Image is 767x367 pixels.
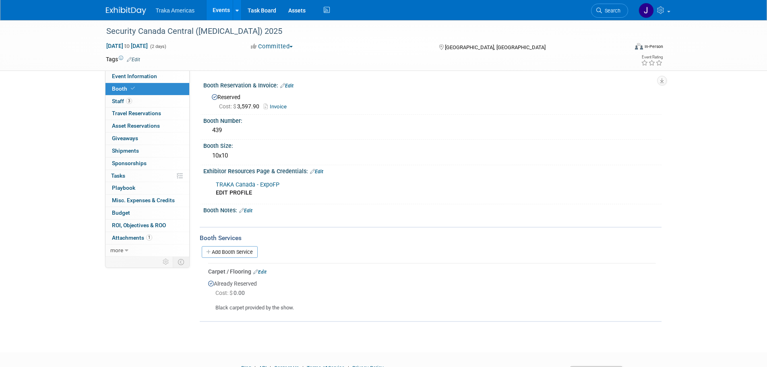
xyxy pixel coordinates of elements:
div: Already Reserved [208,276,655,312]
span: ROI, Objectives & ROO [112,222,166,228]
a: Edit [239,208,252,214]
span: Misc. Expenses & Credits [112,197,175,203]
img: Format-Inperson.png [635,43,643,50]
span: Asset Reservations [112,122,160,129]
span: Booth [112,85,136,92]
td: Tags [106,55,140,63]
div: Carpet / Flooring [208,267,655,276]
a: Edit [310,169,323,174]
div: Security Canada Central ([MEDICAL_DATA]) 2025 [103,24,616,39]
td: Personalize Event Tab Strip [159,257,173,267]
div: Booth Number: [203,115,662,125]
a: Staff3 [105,95,189,108]
a: Booth [105,83,189,95]
div: Reserved [209,91,655,111]
a: Edit [127,57,140,62]
div: Event Rating [641,55,663,59]
div: In-Person [644,44,663,50]
a: more [105,245,189,257]
span: 0.00 [215,290,248,296]
span: 3,597.90 [219,103,263,110]
a: Event Information [105,70,189,83]
i: Booth reservation complete [131,86,135,91]
div: Booth Size: [203,140,662,150]
a: Attachments1 [105,232,189,244]
span: [GEOGRAPHIC_DATA], [GEOGRAPHIC_DATA] [445,44,546,50]
span: Traka Americas [156,7,195,14]
span: 3 [126,98,132,104]
span: Playbook [112,185,135,191]
a: Edit [280,83,294,89]
a: Giveaways [105,133,189,145]
b: EDIT PROFILE [216,189,252,196]
span: Staff [112,98,132,104]
span: Attachments [112,234,152,241]
span: 1 [146,234,152,241]
span: to [123,43,131,49]
a: Add Booth Service [202,246,258,258]
button: Committed [248,42,296,51]
a: Sponsorships [105,158,189,170]
div: Exhibitor Resources Page & Credentials: [203,165,662,176]
div: 10x10 [209,149,655,162]
span: Cost: $ [215,290,234,296]
div: Event Format [581,42,664,54]
span: Sponsorships [112,160,147,166]
span: (2 days) [149,44,166,49]
a: Invoice [264,104,291,110]
div: 439 [209,124,655,137]
a: Budget [105,207,189,219]
a: Tasks [105,170,189,182]
div: Booth Reservation & Invoice: [203,79,662,90]
a: Misc. Expenses & Credits [105,195,189,207]
div: Booth Notes: [203,204,662,215]
img: Jamie Saenz [639,3,654,18]
span: Budget [112,209,130,216]
span: Event Information [112,73,157,79]
td: Toggle Event Tabs [173,257,189,267]
span: Search [602,8,620,14]
a: Shipments [105,145,189,157]
a: TRAKA Canada - ExpoFP [216,181,279,188]
a: Playbook [105,182,189,194]
div: Booth Services [200,234,662,243]
div: Black carpet provided by the show. [208,298,655,312]
a: Search [591,4,628,18]
a: ROI, Objectives & ROO [105,220,189,232]
span: Tasks [111,172,125,179]
span: Travel Reservations [112,110,161,116]
a: Asset Reservations [105,120,189,132]
span: Cost: $ [219,103,237,110]
a: Edit [253,269,267,275]
span: [DATE] [DATE] [106,42,148,50]
span: more [110,247,123,253]
span: Giveaways [112,135,138,141]
span: Shipments [112,147,139,154]
a: Travel Reservations [105,108,189,120]
img: ExhibitDay [106,7,146,15]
